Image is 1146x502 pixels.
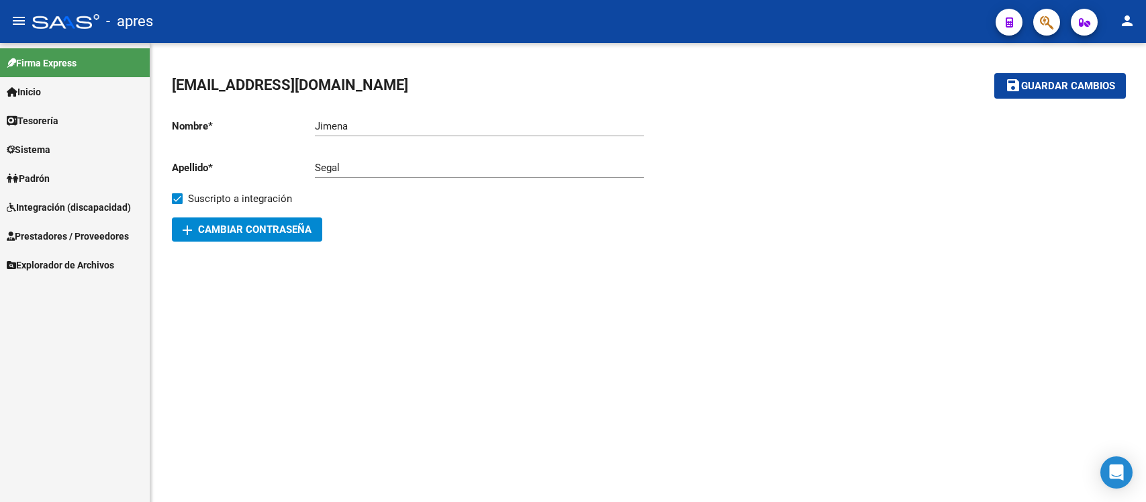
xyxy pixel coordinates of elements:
span: Guardar cambios [1021,81,1115,93]
span: - apres [106,7,153,36]
button: Guardar cambios [994,73,1126,98]
span: Cambiar Contraseña [183,223,312,236]
mat-icon: menu [11,13,27,29]
span: Prestadores / Proveedores [7,229,129,244]
p: Nombre [172,119,315,134]
mat-icon: add [179,222,195,238]
span: Tesorería [7,113,58,128]
mat-icon: save [1005,77,1021,93]
p: Apellido [172,160,315,175]
div: Open Intercom Messenger [1100,456,1133,489]
span: [EMAIL_ADDRESS][DOMAIN_NAME] [172,77,408,93]
span: Suscripto a integración [188,191,292,207]
span: Explorador de Archivos [7,258,114,272]
span: Firma Express [7,56,77,70]
button: Cambiar Contraseña [172,217,322,242]
mat-icon: person [1119,13,1135,29]
span: Padrón [7,171,50,186]
span: Integración (discapacidad) [7,200,131,215]
span: Inicio [7,85,41,99]
span: Sistema [7,142,50,157]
